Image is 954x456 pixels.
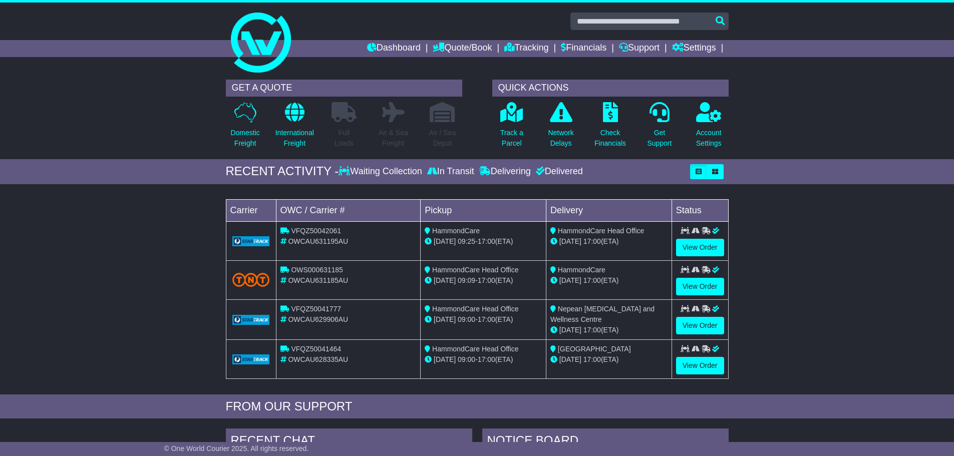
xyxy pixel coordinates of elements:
[458,237,475,245] span: 09:25
[504,40,548,57] a: Tracking
[696,102,722,154] a: AccountSettings
[676,278,724,295] a: View Order
[434,276,456,284] span: [DATE]
[672,199,728,221] td: Status
[379,128,408,149] p: Air & Sea Freight
[275,128,314,149] p: International Freight
[550,236,668,247] div: (ETA)
[548,128,573,149] p: Network Delays
[477,166,533,177] div: Delivering
[332,128,357,149] p: Full Loads
[583,237,601,245] span: 17:00
[434,237,456,245] span: [DATE]
[425,236,542,247] div: - (ETA)
[434,355,456,363] span: [DATE]
[226,164,339,179] div: RECENT ACTIVITY -
[550,305,655,323] span: Nepean [MEDICAL_DATA] and Wellness Centre
[559,355,581,363] span: [DATE]
[367,40,421,57] a: Dashboard
[458,315,475,323] span: 09:00
[676,239,724,256] a: View Order
[339,166,424,177] div: Waiting Collection
[288,355,348,363] span: OWCAU628335AU
[425,314,542,325] div: - (ETA)
[550,325,668,335] div: (ETA)
[696,128,722,149] p: Account Settings
[226,199,276,221] td: Carrier
[291,266,343,274] span: OWS000631185
[275,102,314,154] a: InternationalFreight
[478,276,495,284] span: 17:00
[647,102,672,154] a: GetSupport
[230,128,259,149] p: Domestic Freight
[232,315,270,325] img: GetCarrierServiceLogo
[558,266,605,274] span: HammondCare
[164,444,309,452] span: © One World Courier 2025. All rights reserved.
[421,199,546,221] td: Pickup
[291,345,341,353] span: VFQZ50041464
[558,227,644,235] span: HammondCare Head Office
[434,315,456,323] span: [DATE]
[546,199,672,221] td: Delivery
[288,276,348,284] span: OWCAU631185AU
[425,354,542,365] div: - (ETA)
[676,317,724,334] a: View Order
[583,326,601,334] span: 17:00
[291,305,341,313] span: VFQZ50041777
[559,237,581,245] span: [DATE]
[232,354,270,364] img: GetCarrierServiceLogo
[433,40,492,57] a: Quote/Book
[432,345,518,353] span: HammondCare Head Office
[561,40,606,57] a: Financials
[583,355,601,363] span: 17:00
[288,315,348,323] span: OWCAU629906AU
[594,128,626,149] p: Check Financials
[230,102,260,154] a: DomesticFreight
[559,326,581,334] span: [DATE]
[232,236,270,246] img: GetCarrierServiceLogo
[550,354,668,365] div: (ETA)
[533,166,583,177] div: Delivered
[482,428,729,455] div: NOTICE BOARD
[550,275,668,286] div: (ETA)
[232,273,270,286] img: TNT_Domestic.png
[478,237,495,245] span: 17:00
[432,227,480,235] span: HammondCare
[559,276,581,284] span: [DATE]
[676,357,724,374] a: View Order
[619,40,660,57] a: Support
[500,102,524,154] a: Track aParcel
[547,102,574,154] a: NetworkDelays
[492,80,729,97] div: QUICK ACTIONS
[672,40,716,57] a: Settings
[291,227,341,235] span: VFQZ50042061
[432,305,518,313] span: HammondCare Head Office
[432,266,518,274] span: HammondCare Head Office
[594,102,626,154] a: CheckFinancials
[458,355,475,363] span: 09:00
[288,237,348,245] span: OWCAU631195AU
[647,128,672,149] p: Get Support
[500,128,523,149] p: Track a Parcel
[558,345,631,353] span: [GEOGRAPHIC_DATA]
[226,80,462,97] div: GET A QUOTE
[226,428,472,455] div: RECENT CHAT
[458,276,475,284] span: 09:09
[478,315,495,323] span: 17:00
[425,166,477,177] div: In Transit
[429,128,456,149] p: Air / Sea Depot
[425,275,542,286] div: - (ETA)
[583,276,601,284] span: 17:00
[226,399,729,414] div: FROM OUR SUPPORT
[478,355,495,363] span: 17:00
[276,199,421,221] td: OWC / Carrier #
